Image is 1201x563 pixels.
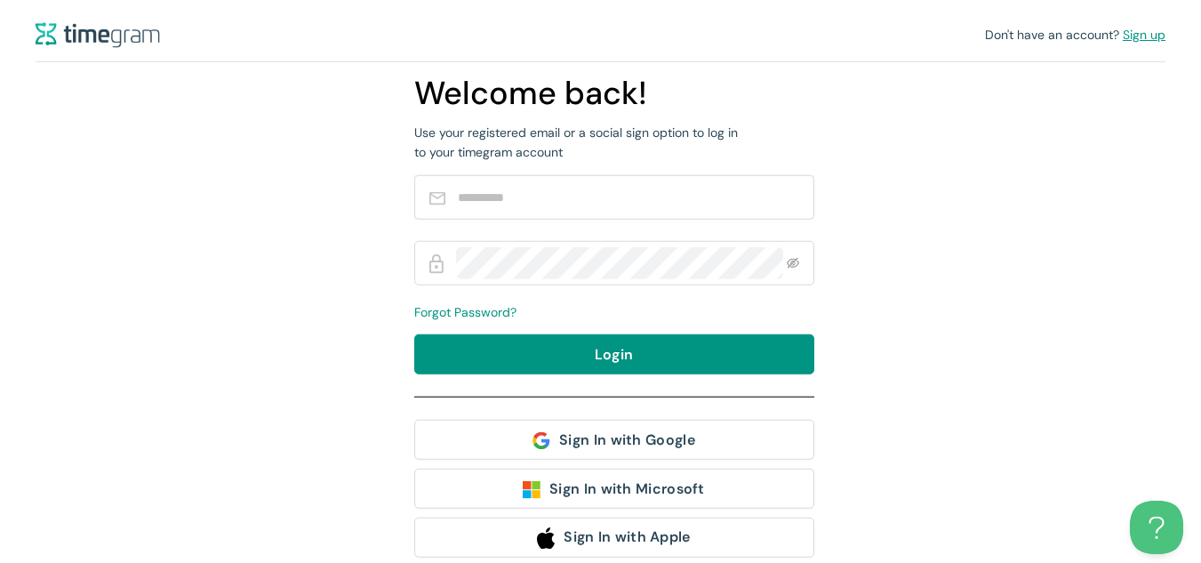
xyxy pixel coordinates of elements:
[429,192,445,205] img: workEmail.b6d5193ac24512bb5ed340f0fc694c1d.svg
[414,123,748,162] div: Use your registered email or a social sign option to log in to your timegram account
[549,478,705,500] span: Sign In with Microsoft
[985,25,1165,44] div: Don't have an account?
[414,68,890,118] h1: Welcome back!
[429,254,444,273] img: Password%20icon.e6694d69a3b8da29ba6a8b8d8359ce16.svg
[414,304,516,320] span: Forgot Password?
[414,518,814,558] button: Sign In with Apple
[595,343,634,366] span: Login
[564,526,690,548] span: Sign In with Apple
[532,432,550,450] img: Google%20icon.929585cbd2113aa567ae39ecc8c7a1ec.svg
[36,22,160,48] img: logo
[1123,27,1165,43] span: Sign up
[523,481,540,499] img: microsoft_symbol.svg.7adfcf4148f1340ac07bbd622f15fa9b.svg
[559,429,695,451] span: Sign In with Google
[537,527,555,549] img: apple_logo.svg.d3405fc89ec32574d3f8fcfecea41810.svg
[787,257,799,269] span: eye-invisible
[414,334,814,374] button: Login
[414,420,814,460] button: Sign In with Google
[414,469,814,509] button: Sign In with Microsoft
[1130,501,1183,554] iframe: Help Scout Beacon - Open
